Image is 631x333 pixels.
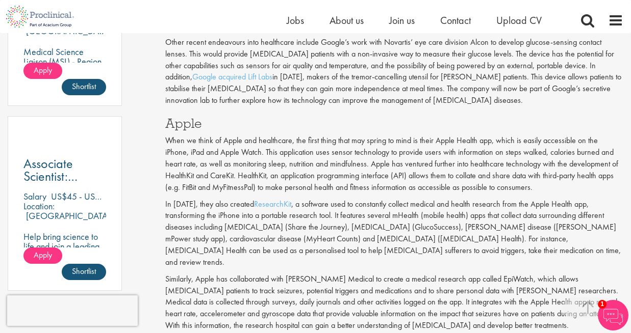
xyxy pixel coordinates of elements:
[330,14,364,27] a: About us
[23,232,106,309] p: Help bring science to life and join a leading pharmaceutical company to play a key role in delive...
[23,47,106,76] p: Medical Science Liaison (MSL) - Region [GEOGRAPHIC_DATA]
[440,14,471,27] a: Contact
[165,273,623,331] p: Similarly, Apple has collaborated with [PERSON_NAME] Medical to create a medical research app cal...
[389,14,415,27] a: Join us
[23,25,113,46] p: [GEOGRAPHIC_DATA], [GEOGRAPHIC_DATA]
[496,14,542,27] a: Upload CV
[165,117,623,130] h3: Apple
[62,79,106,95] a: Shortlist
[34,65,52,75] span: Apply
[165,37,623,106] p: Other recent endeavours into healthcare include Google’s work with Novartis’ eye care division Al...
[23,157,106,183] a: Associate Scientist: Analytical Chemistry
[7,295,138,326] iframe: reCAPTCHA
[23,155,78,210] span: Associate Scientist: Analytical Chemistry
[165,135,623,193] p: When we think of Apple and healthcare, the first thing that may spring to mind is their Apple Hea...
[598,300,628,330] img: Chatbot
[34,249,52,260] span: Apply
[23,63,62,79] a: Apply
[51,190,141,202] p: US$45 - US$52 per hour
[254,199,291,209] a: ResearchKit
[23,247,62,264] a: Apply
[23,200,55,212] span: Location:
[23,190,46,202] span: Salary
[165,199,623,268] p: In [DATE], they also created , a software used to constantly collect medical and health research ...
[62,264,106,280] a: Shortlist
[287,14,304,27] a: Jobs
[598,300,607,309] span: 1
[192,71,272,82] a: Google acquired Lift Labs
[23,210,113,231] p: [GEOGRAPHIC_DATA], [GEOGRAPHIC_DATA]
